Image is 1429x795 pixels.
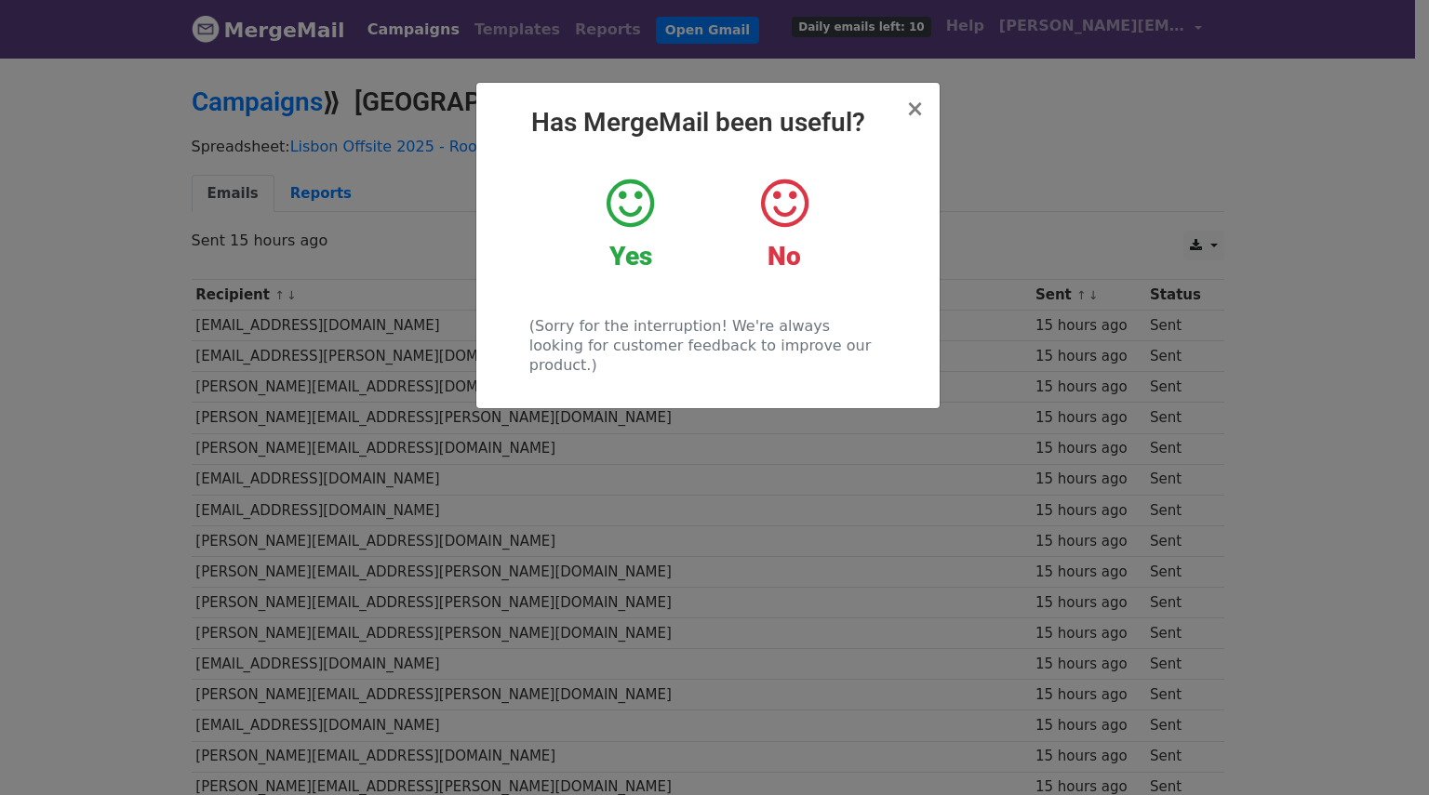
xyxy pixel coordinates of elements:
[568,176,693,272] a: Yes
[529,316,886,375] p: (Sorry for the interruption! We're always looking for customer feedback to improve our product.)
[905,96,924,122] span: ×
[609,241,652,272] strong: Yes
[768,241,801,272] strong: No
[721,176,847,272] a: No
[491,107,925,139] h2: Has MergeMail been useful?
[905,98,924,120] button: Close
